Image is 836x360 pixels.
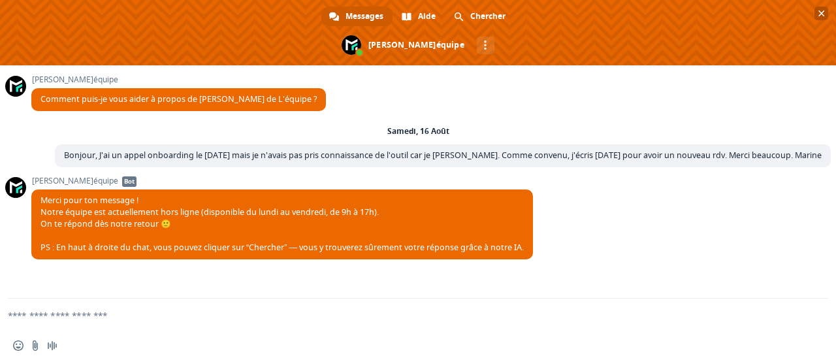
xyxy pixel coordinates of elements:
[418,7,436,26] span: Aide
[394,7,445,26] a: Aide
[8,299,797,331] textarea: Entrez votre message...
[31,176,533,186] span: [PERSON_NAME]équipe
[470,7,506,26] span: Chercher
[814,7,828,20] span: Fermer le chat
[31,75,326,84] span: [PERSON_NAME]équipe
[321,7,393,26] a: Messages
[446,7,515,26] a: Chercher
[40,195,524,253] span: Merci pour ton message ! Notre équipe est actuellement hors ligne (disponible du lundi au vendred...
[122,176,137,187] span: Bot
[387,127,449,135] div: Samedi, 16 Août
[346,7,383,26] span: Messages
[40,93,317,105] span: Comment puis-je vous aider à propos de [PERSON_NAME] de L'équipe ?
[64,150,822,161] span: Bonjour, J'ai un appel onboarding le [DATE] mais je n'avais pas pris connaissance de l'outil car ...
[30,340,40,351] span: Envoyer un fichier
[47,340,57,351] span: Message audio
[13,340,24,351] span: Insérer un emoji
